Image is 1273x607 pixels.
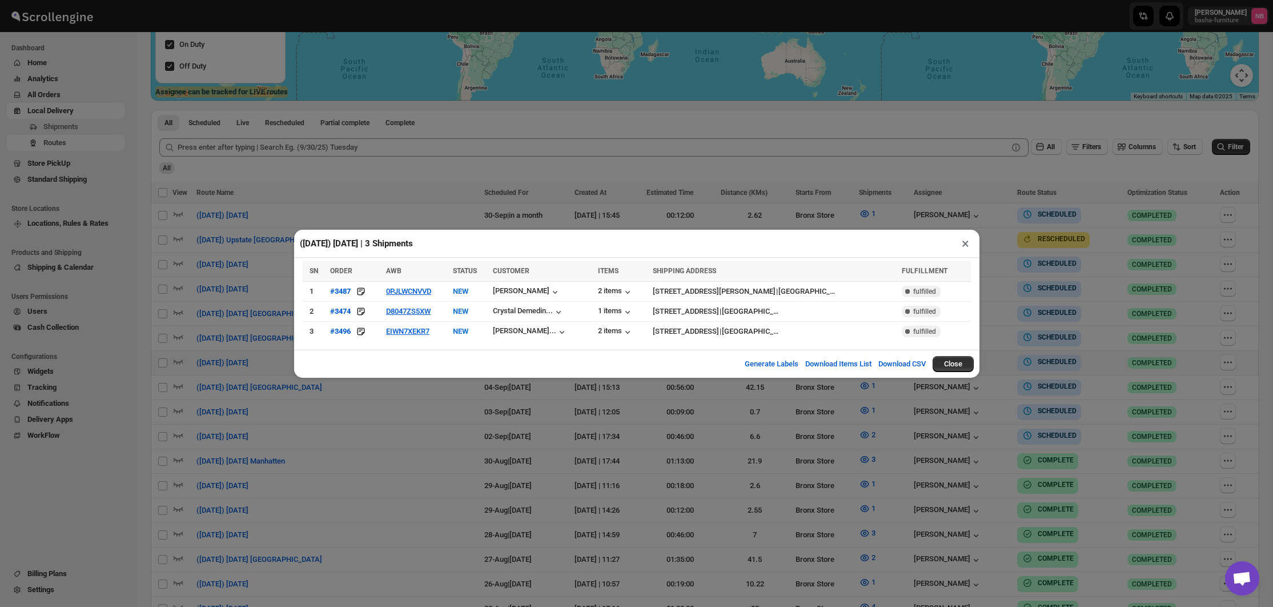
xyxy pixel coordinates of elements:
td: 2 [303,301,327,321]
span: SN [310,267,318,275]
button: Download CSV [872,353,933,376]
span: fulfilled [913,287,936,296]
div: #3496 [330,327,351,336]
span: AWB [386,267,401,275]
button: Generate Labels [738,353,805,376]
button: 1 items [598,306,633,318]
div: | [653,306,895,317]
button: Crystal Demedin... [493,306,564,318]
div: #3474 [330,307,351,316]
div: [PERSON_NAME]... [493,326,556,335]
button: 2 items [598,286,633,298]
button: [PERSON_NAME]... [493,326,568,338]
button: Close [933,356,974,372]
div: [STREET_ADDRESS] [653,306,719,317]
a: Open chat [1225,561,1259,596]
button: #3487 [330,286,351,297]
button: [PERSON_NAME] [493,286,561,298]
span: fulfilled [913,307,936,316]
button: Download Items List [798,353,878,376]
div: | [653,286,895,297]
td: 1 [303,281,327,301]
button: #3496 [330,326,351,337]
div: [GEOGRAPHIC_DATA] [722,326,782,337]
span: FULFILLMENT [902,267,947,275]
span: CUSTOMER [493,267,529,275]
span: NEW [453,327,468,336]
span: ITEMS [598,267,619,275]
span: SHIPPING ADDRESS [653,267,716,275]
button: D8047ZS5XW [386,307,431,316]
div: #3487 [330,287,351,295]
button: 0PJLWCNVVD [386,287,431,295]
div: [GEOGRAPHIC_DATA] [722,306,782,317]
button: #3474 [330,306,351,317]
button: × [957,235,974,251]
td: 3 [303,321,327,341]
span: NEW [453,287,468,295]
span: STATUS [453,267,477,275]
div: | [653,326,895,337]
div: [STREET_ADDRESS] [653,326,719,337]
button: EIWN7XEKR7 [386,327,429,336]
span: NEW [453,307,468,316]
h2: ([DATE]) [DATE] | 3 Shipments [300,238,413,249]
div: [STREET_ADDRESS][PERSON_NAME] [653,286,776,297]
button: 2 items [598,326,633,338]
div: [GEOGRAPHIC_DATA] [778,286,839,297]
div: Crystal Demedin... [493,306,553,315]
span: ORDER [330,267,352,275]
span: fulfilled [913,327,936,336]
